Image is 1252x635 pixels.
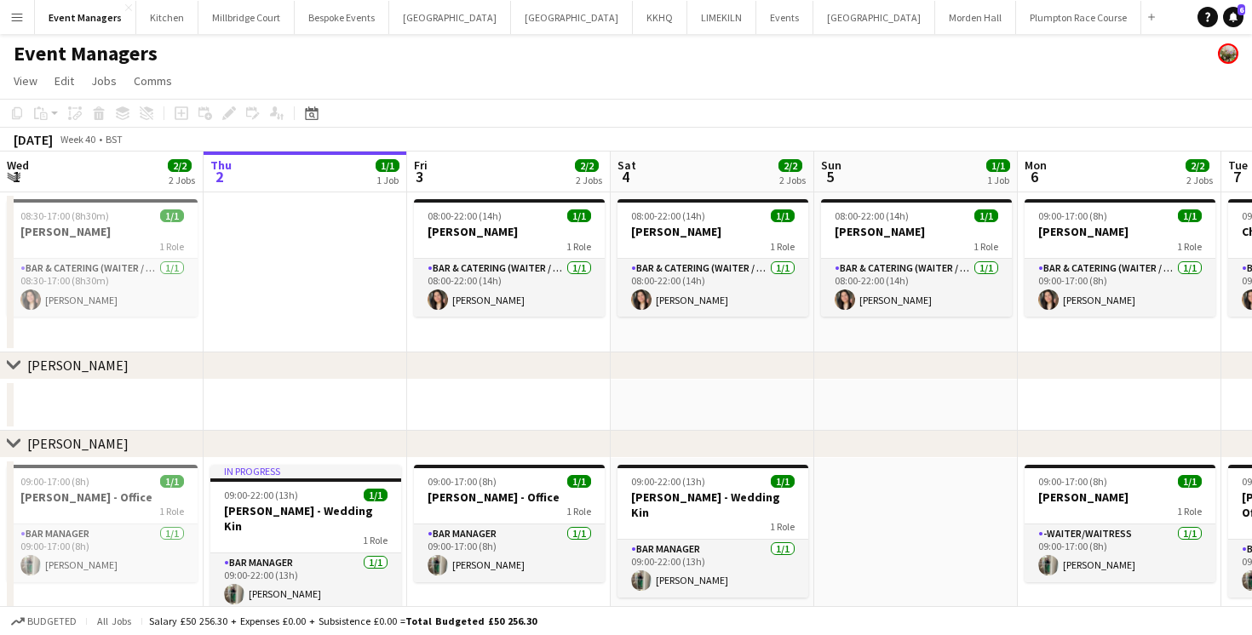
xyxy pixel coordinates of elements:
span: 1 Role [363,534,388,546]
button: Events [756,1,813,34]
span: 2/2 [1186,159,1209,172]
span: Comms [134,73,172,89]
app-job-card: 08:30-17:00 (8h30m)1/1[PERSON_NAME]1 RoleBar & Catering (Waiter / waitress)1/108:30-17:00 (8h30m)... [7,199,198,317]
span: Edit [55,73,74,89]
span: Wed [7,157,29,173]
span: 1 Role [566,240,591,253]
span: 4 [615,167,636,186]
div: 2 Jobs [779,174,806,186]
span: 2/2 [575,159,599,172]
span: 1/1 [376,159,399,172]
app-card-role: -Waiter/Waitress1/109:00-17:00 (8h)[PERSON_NAME] [1025,524,1215,582]
div: 2 Jobs [576,174,602,186]
app-job-card: 09:00-17:00 (8h)1/1[PERSON_NAME] - Office1 RoleBar Manager1/109:00-17:00 (8h)[PERSON_NAME] [414,465,605,582]
app-card-role: Bar Manager1/109:00-22:00 (13h)[PERSON_NAME] [210,553,401,611]
button: [GEOGRAPHIC_DATA] [813,1,935,34]
button: [GEOGRAPHIC_DATA] [389,1,511,34]
app-job-card: 09:00-17:00 (8h)1/1[PERSON_NAME] - Office1 RoleBar Manager1/109:00-17:00 (8h)[PERSON_NAME] [7,465,198,582]
div: 1 Job [376,174,399,186]
span: 5 [818,167,841,186]
span: 08:30-17:00 (8h30m) [20,209,109,222]
button: KKHQ [633,1,687,34]
div: [DATE] [14,131,53,148]
div: 08:00-22:00 (14h)1/1[PERSON_NAME]1 RoleBar & Catering (Waiter / waitress)1/108:00-22:00 (14h)[PER... [821,199,1012,317]
span: 1/1 [1178,209,1202,222]
span: 3 [411,167,428,186]
div: 08:00-22:00 (14h)1/1[PERSON_NAME]1 RoleBar & Catering (Waiter / waitress)1/108:00-22:00 (14h)[PER... [414,199,605,317]
span: 09:00-17:00 (8h) [20,475,89,488]
a: Edit [48,70,81,92]
span: 1/1 [986,159,1010,172]
div: 2 Jobs [169,174,195,186]
span: 1/1 [160,209,184,222]
h3: [PERSON_NAME] - Office [7,489,198,505]
span: 1/1 [1178,475,1202,488]
span: 1 Role [1177,240,1202,253]
app-card-role: Bar Manager1/109:00-17:00 (8h)[PERSON_NAME] [414,524,605,582]
div: 1 Job [987,174,1009,186]
span: 1/1 [771,209,795,222]
app-user-avatar: Staffing Manager [1218,43,1238,64]
span: Thu [210,157,232,173]
h3: [PERSON_NAME] [1025,224,1215,239]
div: [PERSON_NAME] [27,357,129,374]
app-card-role: Bar Manager1/109:00-17:00 (8h)[PERSON_NAME] [7,524,198,582]
button: Bespoke Events [295,1,389,34]
span: All jobs [94,615,135,627]
button: Kitchen [136,1,198,34]
app-card-role: Bar & Catering (Waiter / waitress)1/108:00-22:00 (14h)[PERSON_NAME] [821,259,1012,317]
span: Week 40 [56,133,99,146]
app-job-card: 09:00-22:00 (13h)1/1[PERSON_NAME] - Wedding Kin1 RoleBar Manager1/109:00-22:00 (13h)[PERSON_NAME] [617,465,808,598]
button: LIMEKILN [687,1,756,34]
span: 09:00-17:00 (8h) [1038,475,1107,488]
span: 2/2 [168,159,192,172]
h3: [PERSON_NAME] [1025,489,1215,505]
span: 1/1 [771,475,795,488]
div: [PERSON_NAME] [27,435,129,452]
app-card-role: Bar & Catering (Waiter / waitress)1/108:30-17:00 (8h30m)[PERSON_NAME] [7,259,198,317]
a: View [7,70,44,92]
a: Comms [127,70,179,92]
span: 1/1 [364,489,388,501]
span: 1 Role [973,240,998,253]
h3: [PERSON_NAME] [821,224,1012,239]
h3: [PERSON_NAME] - Wedding Kin [210,503,401,534]
span: 08:00-22:00 (14h) [835,209,909,222]
h3: [PERSON_NAME] - Office [414,489,605,505]
span: 1/1 [974,209,998,222]
span: 1 Role [159,240,184,253]
app-job-card: 08:00-22:00 (14h)1/1[PERSON_NAME]1 RoleBar & Catering (Waiter / waitress)1/108:00-22:00 (14h)[PER... [617,199,808,317]
span: Sat [617,157,636,173]
a: Jobs [84,70,123,92]
span: 1 Role [770,520,795,533]
span: Tue [1228,157,1248,173]
span: Fri [414,157,428,173]
span: Jobs [91,73,117,89]
div: In progress [210,465,401,478]
button: Budgeted [9,612,79,631]
app-card-role: Bar & Catering (Waiter / waitress)1/109:00-17:00 (8h)[PERSON_NAME] [1025,259,1215,317]
span: View [14,73,37,89]
span: Sun [821,157,841,173]
span: 1 Role [566,505,591,518]
app-job-card: 09:00-17:00 (8h)1/1[PERSON_NAME]1 RoleBar & Catering (Waiter / waitress)1/109:00-17:00 (8h)[PERSO... [1025,199,1215,317]
span: 1/1 [567,209,591,222]
button: Morden Hall [935,1,1016,34]
h3: [PERSON_NAME] - Wedding Kin [617,489,808,520]
div: 2 Jobs [1186,174,1213,186]
span: 1 Role [159,505,184,518]
span: 6 [1022,167,1047,186]
app-job-card: In progress09:00-22:00 (13h)1/1[PERSON_NAME] - Wedding Kin1 RoleBar Manager1/109:00-22:00 (13h)[P... [210,465,401,611]
span: 09:00-17:00 (8h) [1038,209,1107,222]
span: 2 [208,167,232,186]
app-job-card: 09:00-17:00 (8h)1/1[PERSON_NAME]1 Role-Waiter/Waitress1/109:00-17:00 (8h)[PERSON_NAME] [1025,465,1215,582]
span: 6 [1238,4,1245,15]
h3: [PERSON_NAME] [7,224,198,239]
span: 1 Role [1177,505,1202,518]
